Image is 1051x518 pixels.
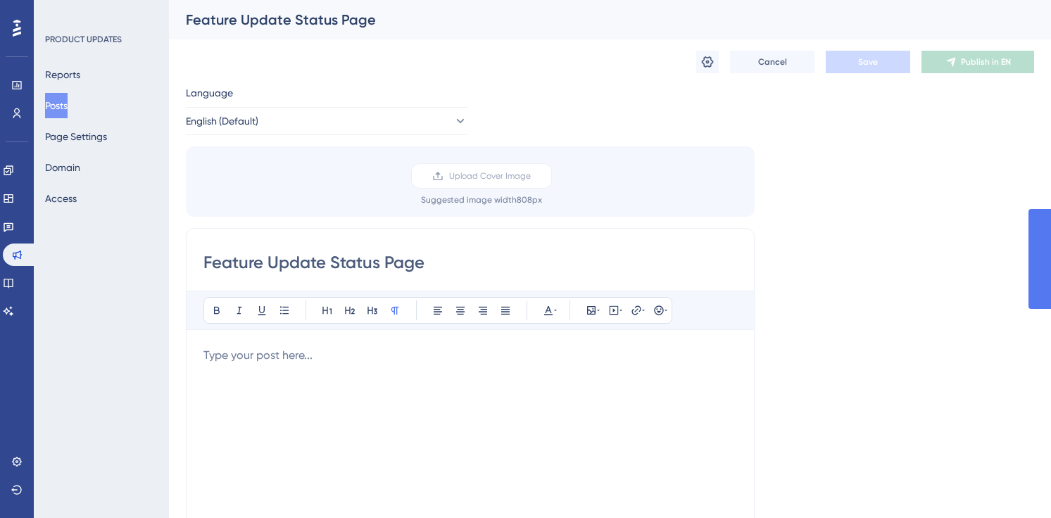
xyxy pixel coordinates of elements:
[758,56,787,68] span: Cancel
[186,10,999,30] div: Feature Update Status Page
[45,186,77,211] button: Access
[730,51,814,73] button: Cancel
[858,56,878,68] span: Save
[992,462,1034,505] iframe: UserGuiding AI Assistant Launcher
[45,34,122,45] div: PRODUCT UPDATES
[45,155,80,180] button: Domain
[186,113,258,129] span: English (Default)
[186,84,233,101] span: Language
[45,124,107,149] button: Page Settings
[921,51,1034,73] button: Publish in EN
[961,56,1011,68] span: Publish in EN
[826,51,910,73] button: Save
[449,170,531,182] span: Upload Cover Image
[186,107,467,135] button: English (Default)
[203,251,737,274] input: Post Title
[45,93,68,118] button: Posts
[45,62,80,87] button: Reports
[421,194,542,206] div: Suggested image width 808 px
